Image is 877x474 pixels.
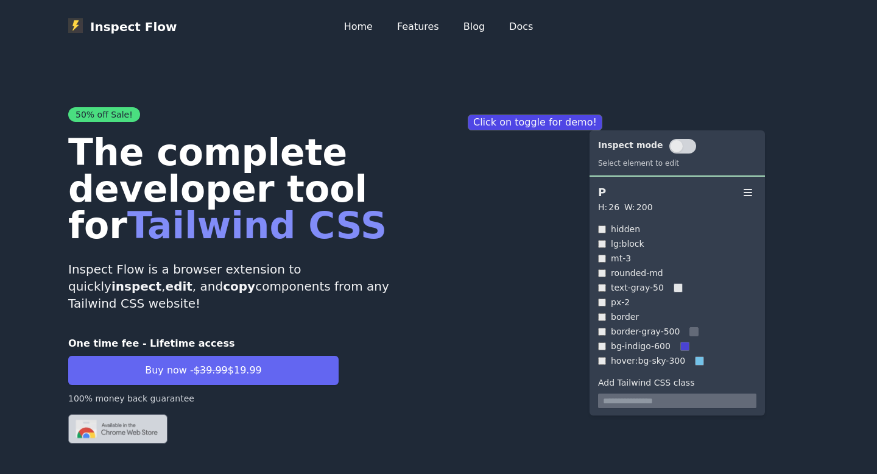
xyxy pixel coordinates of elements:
[397,19,439,34] a: Features
[611,355,685,367] p: hover:bg-sky-300
[611,311,639,323] p: border
[68,261,429,312] p: Inspect Flow is a browser extension to quickly , , and components from any Tailwind CSS website!
[611,267,663,279] p: rounded-md
[611,296,630,308] p: px-2
[468,115,602,130] p: Click on toggle for demo!
[611,325,680,338] p: border-gray-500
[223,279,255,294] strong: copy
[598,201,607,213] p: H:
[598,158,696,168] p: Select element to edit
[68,336,339,351] p: One time fee - Lifetime access
[598,377,756,389] label: Add Tailwind CSS class
[509,19,533,34] a: Docs
[127,204,387,247] span: Tailwind CSS
[611,281,664,294] p: text-gray-50
[166,279,192,294] strong: edit
[68,107,140,122] span: 50% off Sale!
[598,139,663,154] p: Inspect mode
[68,18,83,33] img: Inspect Flow logo
[611,252,631,264] p: mt-3
[68,18,177,35] a: Inspect Flow logoInspect Flow
[68,18,177,35] p: Inspect Flow
[68,414,167,444] img: Chrome logo
[344,19,373,34] a: Home
[68,134,429,244] h1: The complete developer tool for
[598,184,606,201] p: P
[608,201,619,213] p: 26
[68,392,339,405] p: 100% money back guarantee
[463,19,485,34] a: Blog
[611,238,644,250] p: lg:block
[145,363,262,378] span: Buy now - $19.99
[611,340,671,352] p: bg-indigo-600
[611,223,640,235] p: hidden
[624,201,635,213] p: W:
[194,364,228,376] span: $39.99
[111,279,161,294] strong: inspect
[68,356,339,385] button: Buy now -$39.99$19.99
[636,201,653,213] p: 200
[68,15,809,39] nav: Global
